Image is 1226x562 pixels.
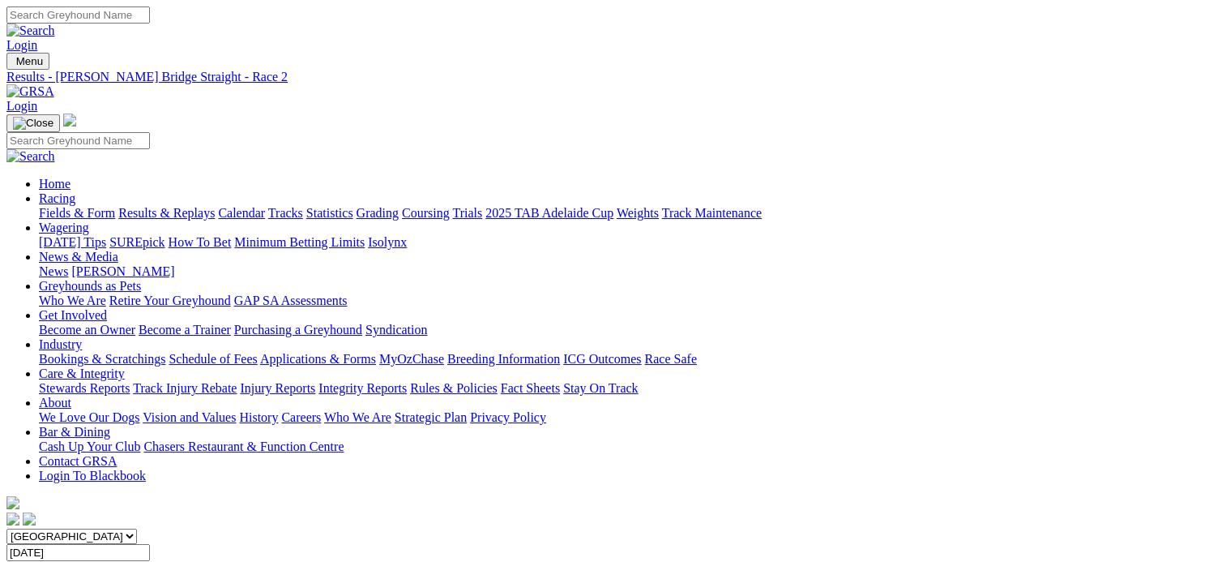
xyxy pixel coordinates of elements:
a: Become a Trainer [139,323,231,337]
a: Injury Reports [240,381,315,395]
a: GAP SA Assessments [234,294,348,307]
a: About [39,396,71,410]
a: History [239,410,278,424]
a: Cash Up Your Club [39,440,140,453]
a: Integrity Reports [318,381,407,395]
a: Fields & Form [39,206,115,220]
a: Results & Replays [118,206,215,220]
a: SUREpick [109,235,164,249]
a: News [39,264,68,278]
a: Bookings & Scratchings [39,352,165,366]
a: How To Bet [169,235,232,249]
a: Vision and Values [143,410,236,424]
img: logo-grsa-white.png [63,114,76,127]
a: 2025 TAB Adelaide Cup [485,206,613,220]
a: Coursing [402,206,450,220]
img: Search [6,149,55,164]
a: [DATE] Tips [39,235,106,249]
img: twitter.svg [23,513,36,526]
a: Calendar [218,206,265,220]
a: Care & Integrity [39,367,125,380]
a: Racing [39,191,75,205]
div: Industry [39,352,1220,367]
a: Isolynx [368,235,407,249]
a: Strategic Plan [395,410,467,424]
a: Breeding Information [447,352,560,366]
a: Login [6,38,37,52]
img: Close [13,117,53,130]
img: Search [6,24,55,38]
a: Become an Owner [39,323,135,337]
a: Purchasing a Greyhound [234,323,362,337]
a: Who We Are [324,410,391,424]
img: logo-grsa-white.png [6,496,19,509]
a: Schedule of Fees [169,352,257,366]
input: Search [6,132,150,149]
a: Results - [PERSON_NAME] Bridge Straight - Race 2 [6,70,1220,84]
a: Tracks [268,206,303,220]
a: Track Injury Rebate [133,381,237,395]
button: Toggle navigation [6,114,60,132]
a: Privacy Policy [470,410,546,424]
a: Home [39,177,70,191]
a: Race Safe [644,352,696,366]
a: Careers [281,410,321,424]
a: Minimum Betting Limits [234,235,365,249]
a: Fact Sheets [501,381,560,395]
div: Wagering [39,235,1220,250]
input: Search [6,6,150,24]
a: MyOzChase [379,352,444,366]
a: Industry [39,337,82,351]
a: Weights [617,206,659,220]
a: Login [6,99,37,113]
div: About [39,410,1220,425]
a: Track Maintenance [662,206,762,220]
a: Grading [357,206,399,220]
a: ICG Outcomes [563,352,641,366]
div: News & Media [39,264,1220,279]
button: Toggle navigation [6,53,49,70]
a: [PERSON_NAME] [71,264,174,278]
a: Statistics [306,206,353,220]
a: Contact GRSA [39,454,117,468]
input: Select date [6,544,150,561]
a: Stewards Reports [39,381,130,395]
div: Racing [39,206,1220,221]
a: Trials [452,206,482,220]
div: Greyhounds as Pets [39,294,1220,308]
a: News & Media [39,250,118,264]
a: Get Involved [39,308,107,322]
div: Care & Integrity [39,381,1220,396]
img: GRSA [6,84,54,99]
a: Stay On Track [563,381,638,395]
a: Greyhounds as Pets [39,279,141,293]
div: Get Involved [39,323,1220,337]
a: We Love Our Dogs [39,410,139,424]
span: Menu [16,55,43,67]
a: Chasers Restaurant & Function Centre [143,440,344,453]
a: Who We Are [39,294,106,307]
div: Bar & Dining [39,440,1220,454]
a: Syndication [365,323,427,337]
a: Applications & Forms [260,352,376,366]
a: Wagering [39,221,89,234]
a: Login To Blackbook [39,469,146,483]
a: Rules & Policies [410,381,498,395]
img: facebook.svg [6,513,19,526]
a: Bar & Dining [39,425,110,439]
a: Retire Your Greyhound [109,294,231,307]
